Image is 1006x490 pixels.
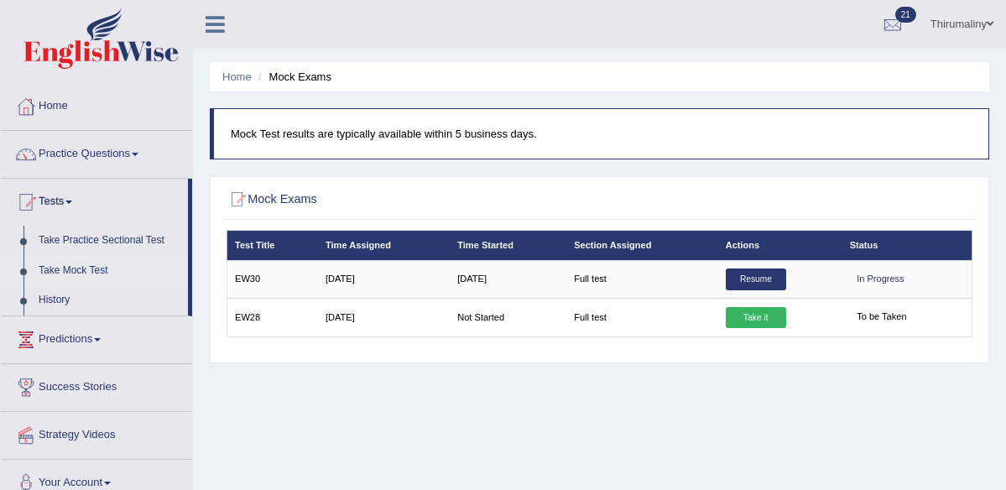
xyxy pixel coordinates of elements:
[726,307,786,329] a: Take it
[31,285,188,315] a: History
[1,364,192,406] a: Success Stories
[318,231,450,260] th: Time Assigned
[318,260,450,298] td: [DATE]
[1,131,192,173] a: Practice Questions
[566,260,718,298] td: Full test
[1,316,192,358] a: Predictions
[850,268,912,290] div: In Progress
[318,299,450,336] td: [DATE]
[1,412,192,454] a: Strategy Videos
[254,69,331,85] li: Mock Exams
[895,7,916,23] span: 21
[566,299,718,336] td: Full test
[227,299,317,336] td: EW28
[450,231,566,260] th: Time Started
[227,231,317,260] th: Test Title
[227,260,317,298] td: EW30
[726,268,786,290] a: Resume
[227,189,690,211] h2: Mock Exams
[231,126,972,142] p: Mock Test results are typically available within 5 business days.
[1,83,192,125] a: Home
[222,70,252,83] a: Home
[31,256,188,286] a: Take Mock Test
[842,231,972,260] th: Status
[717,231,842,260] th: Actions
[850,307,914,329] span: To be Taken
[450,260,566,298] td: [DATE]
[566,231,718,260] th: Section Assigned
[1,179,188,221] a: Tests
[450,299,566,336] td: Not Started
[31,226,188,256] a: Take Practice Sectional Test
